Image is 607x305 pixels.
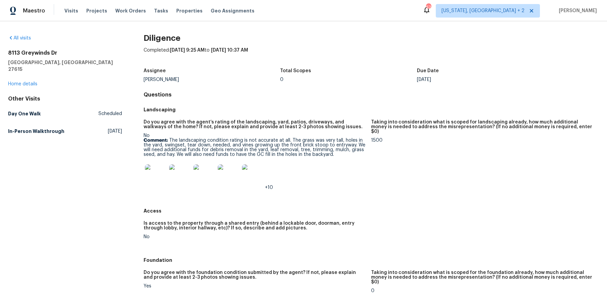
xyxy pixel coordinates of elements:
div: [PERSON_NAME] [144,77,280,82]
span: Tasks [154,8,168,13]
div: 0 [371,288,594,293]
a: All visits [8,36,31,40]
span: Work Orders [115,7,146,14]
h5: Is access to the property through a shared entry (behind a lockable door, doorman, entry through ... [144,221,366,230]
span: Geo Assignments [211,7,254,14]
h5: Foundation [144,257,599,264]
h5: Do you agree with the foundation condition submitted by the agent? If not, please explain and pro... [144,270,366,280]
span: [DATE] 9:25 AM [170,48,205,53]
h2: Diligence [144,35,599,41]
h5: In-Person Walkthrough [8,128,64,135]
h5: Landscaping [144,106,599,113]
span: [US_STATE], [GEOGRAPHIC_DATA] + 2 [442,7,524,14]
span: Maestro [23,7,45,14]
span: Visits [64,7,78,14]
h5: Taking into consideration what is scoped for landscaping already, how much additional money is ne... [371,120,594,134]
div: 57 [426,4,431,11]
div: 0 [280,77,417,82]
a: In-Person Walkthrough[DATE] [8,125,122,137]
a: Home details [8,82,37,86]
h2: 8113 Greywinds Dr [8,50,122,56]
div: No [144,234,366,239]
span: Projects [86,7,107,14]
div: No [144,133,366,190]
span: [PERSON_NAME] [556,7,597,14]
h5: Do you agree with the agent’s rating of the landscaping, yard, patios, driveways, and walkways of... [144,120,366,129]
h5: Assignee [144,68,166,73]
span: [DATE] 10:37 AM [211,48,248,53]
h4: Questions [144,91,599,98]
div: 1500 [371,138,594,143]
h5: Day One Walk [8,110,41,117]
span: [DATE] [108,128,122,135]
div: Yes [144,284,366,288]
span: Properties [176,7,203,14]
div: Completed: to [144,47,599,64]
h5: [GEOGRAPHIC_DATA], [GEOGRAPHIC_DATA] 27615 [8,59,122,73]
div: [DATE] [417,77,553,82]
span: +10 [265,185,273,190]
a: Day One WalkScheduled [8,108,122,120]
b: Comment: [144,138,168,143]
h5: Access [144,207,599,214]
h5: Taking into consideration what is scoped for the foundation already, how much additional money is... [371,270,594,284]
div: Other Visits [8,95,122,102]
span: Scheduled [98,110,122,117]
h5: Due Date [417,68,439,73]
h5: Total Scopes [280,68,311,73]
p: The landscaping condition rating is not accurate at all. The grass was very tall, holes in the ya... [144,138,366,157]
